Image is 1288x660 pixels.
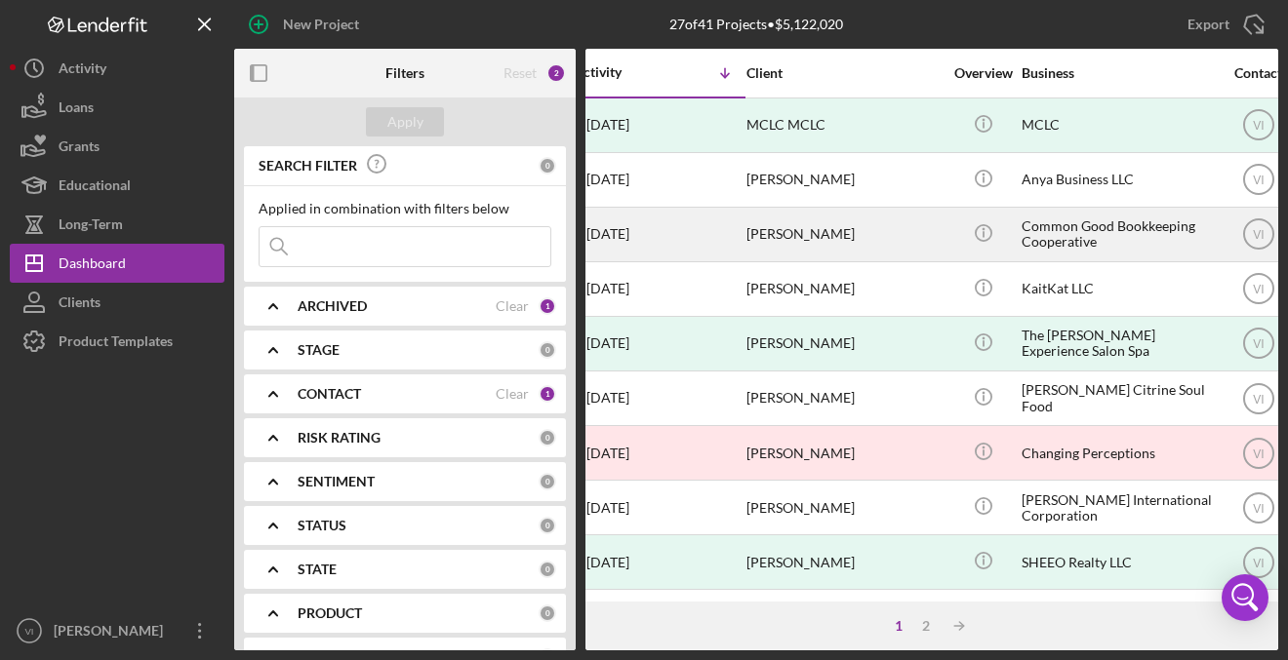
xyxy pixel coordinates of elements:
[539,604,556,622] div: 0
[586,172,629,187] time: 2025-08-09 00:24
[1022,591,1217,642] div: N/A
[539,429,556,446] div: 0
[746,318,942,369] div: [PERSON_NAME]
[746,154,942,206] div: [PERSON_NAME]
[1253,228,1264,242] text: VI
[10,244,224,283] button: Dashboard
[496,386,529,402] div: Clear
[1253,556,1264,569] text: VI
[1253,283,1264,296] text: VI
[746,427,942,479] div: [PERSON_NAME]
[1022,209,1217,260] div: Common Good Bookkeeping Cooperative
[59,244,126,288] div: Dashboard
[1253,337,1264,351] text: VI
[746,536,942,588] div: [PERSON_NAME]
[586,390,629,406] time: 2025-07-15 17:25
[1253,446,1264,460] text: VI
[1022,263,1217,315] div: KaitKat LLC
[59,127,100,171] div: Grants
[586,555,629,570] time: 2025-04-06 13:34
[586,117,629,133] time: 2025-08-13 18:29
[1253,119,1264,133] text: VI
[669,17,843,32] div: 27 of 41 Projects • $5,122,020
[298,386,361,402] b: CONTACT
[49,611,176,655] div: [PERSON_NAME]
[1022,427,1217,479] div: Changing Perceptions
[586,226,629,242] time: 2025-08-04 21:06
[1022,536,1217,588] div: SHEEO Realty LLC
[298,342,340,358] b: STAGE
[746,65,942,81] div: Client
[10,127,224,166] button: Grants
[366,107,444,136] button: Apply
[298,298,367,314] b: ARCHIVED
[1253,392,1264,406] text: VI
[885,618,912,634] div: 1
[10,166,224,205] button: Educational
[59,322,173,366] div: Product Templates
[59,283,101,327] div: Clients
[1253,174,1264,187] text: VI
[539,517,556,534] div: 0
[746,99,942,151] div: MCLC MCLC
[59,166,131,210] div: Educational
[586,281,629,296] time: 2025-07-23 19:30
[1022,99,1217,151] div: MCLC
[546,63,566,83] div: 2
[10,322,224,361] button: Product Templates
[1022,372,1217,424] div: [PERSON_NAME] Citrine Soul Food
[586,446,629,461] time: 2025-06-11 20:34
[10,49,224,88] button: Activity
[539,297,556,315] div: 1
[539,385,556,403] div: 1
[385,65,424,81] b: Filters
[746,372,942,424] div: [PERSON_NAME]
[59,49,106,93] div: Activity
[1022,154,1217,206] div: Anya Business LLC
[912,618,940,634] div: 2
[1022,482,1217,533] div: [PERSON_NAME] International Corporation
[539,341,556,359] div: 0
[1168,5,1278,44] button: Export
[10,611,224,650] button: VI[PERSON_NAME]
[24,626,33,637] text: VI
[298,430,381,446] b: RISK RATING
[539,561,556,578] div: 0
[574,64,660,80] div: Activity
[746,591,942,642] div: [PERSON_NAME]
[283,5,359,44] div: New Project
[539,473,556,490] div: 0
[59,88,94,132] div: Loans
[387,107,423,136] div: Apply
[586,500,629,516] time: 2025-05-13 16:31
[746,209,942,260] div: [PERSON_NAME]
[1253,501,1264,515] text: VI
[259,158,357,174] b: SEARCH FILTER
[298,605,362,621] b: PRODUCT
[496,298,529,314] div: Clear
[298,474,375,489] b: SENTIMENT
[946,65,1020,81] div: Overview
[259,201,551,216] div: Applied in combination with filters below
[1222,574,1268,621] div: Open Intercom Messenger
[59,205,123,249] div: Long-Term
[10,88,224,127] a: Loans
[234,5,379,44] button: New Project
[503,65,537,81] div: Reset
[1022,318,1217,369] div: The [PERSON_NAME] Experience Salon Spa
[586,335,629,351] time: 2025-07-22 01:54
[746,482,942,533] div: [PERSON_NAME]
[10,283,224,322] button: Clients
[298,518,346,533] b: STATUS
[539,157,556,175] div: 0
[298,562,337,577] b: STATE
[746,263,942,315] div: [PERSON_NAME]
[10,205,224,244] button: Long-Term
